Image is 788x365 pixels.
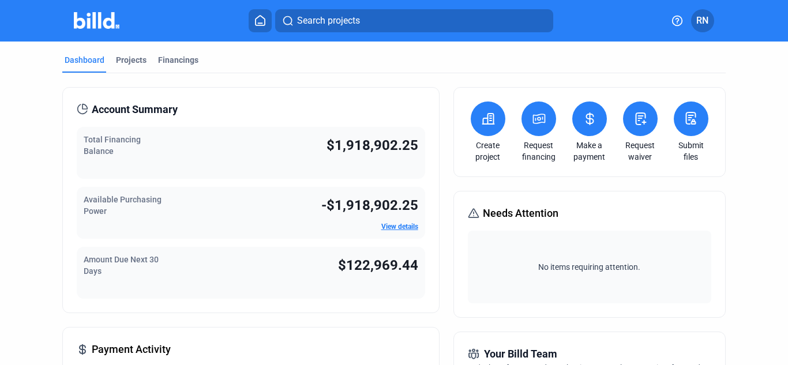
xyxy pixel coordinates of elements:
a: Submit files [671,140,711,163]
div: Projects [116,54,147,66]
span: $122,969.44 [338,257,418,273]
span: -$1,918,902.25 [321,197,418,213]
a: Make a payment [569,140,610,163]
span: No items requiring attention. [472,261,707,273]
a: Create project [468,140,508,163]
div: Dashboard [65,54,104,66]
a: Request financing [519,140,559,163]
img: Billd Company Logo [74,12,119,29]
span: RN [696,14,708,28]
span: $1,918,902.25 [327,137,418,153]
span: Payment Activity [92,341,171,358]
span: Total Financing Balance [84,135,141,156]
span: Needs Attention [483,205,558,221]
button: RN [691,9,714,32]
span: Account Summary [92,101,178,118]
div: Financings [158,54,198,66]
span: Your Billd Team [484,346,557,362]
a: View details [381,223,418,231]
a: Request waiver [620,140,661,163]
button: Search projects [275,9,553,32]
span: Available Purchasing Power [84,195,162,216]
span: Search projects [297,14,360,28]
span: Amount Due Next 30 Days [84,255,159,276]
